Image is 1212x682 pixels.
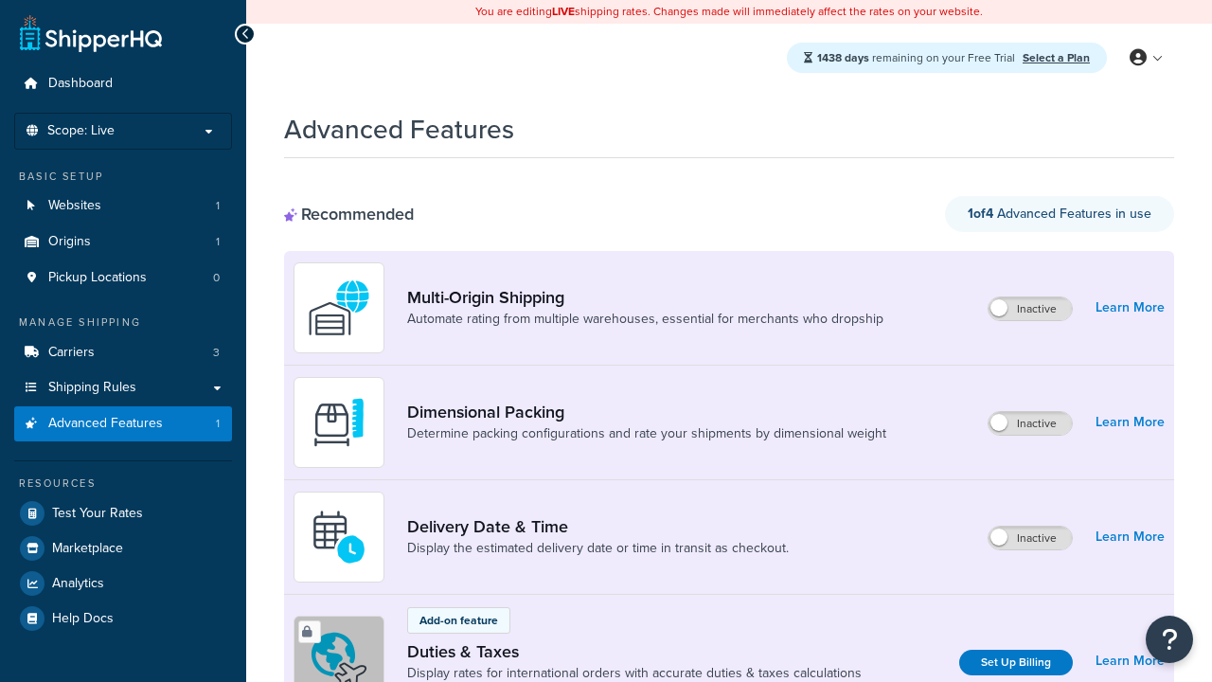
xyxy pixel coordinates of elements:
[1146,616,1193,663] button: Open Resource Center
[14,188,232,224] a: Websites1
[48,345,95,361] span: Carriers
[14,260,232,296] li: Pickup Locations
[407,641,862,662] a: Duties & Taxes
[14,496,232,530] a: Test Your Rates
[14,601,232,636] a: Help Docs
[48,234,91,250] span: Origins
[48,270,147,286] span: Pickup Locations
[407,424,886,443] a: Determine packing configurations and rate your shipments by dimensional weight
[968,204,993,224] strong: 1 of 4
[959,650,1073,675] a: Set Up Billing
[52,576,104,592] span: Analytics
[48,416,163,432] span: Advanced Features
[14,531,232,565] a: Marketplace
[989,297,1072,320] label: Inactive
[14,224,232,260] li: Origins
[213,270,220,286] span: 0
[407,287,883,308] a: Multi-Origin Shipping
[1096,295,1165,321] a: Learn More
[306,389,372,456] img: DTVBYsAAAAAASUVORK5CYII=
[14,335,232,370] li: Carriers
[48,380,136,396] span: Shipping Rules
[552,3,575,20] b: LIVE
[14,224,232,260] a: Origins1
[48,198,101,214] span: Websites
[989,412,1072,435] label: Inactive
[216,234,220,250] span: 1
[407,516,789,537] a: Delivery Date & Time
[52,611,114,627] span: Help Docs
[989,527,1072,549] label: Inactive
[48,76,113,92] span: Dashboard
[284,204,414,224] div: Recommended
[216,416,220,432] span: 1
[817,49,869,66] strong: 1438 days
[14,476,232,492] div: Resources
[14,406,232,441] a: Advanced Features1
[407,310,883,329] a: Automate rating from multiple warehouses, essential for merchants who dropship
[407,402,886,422] a: Dimensional Packing
[52,506,143,522] span: Test Your Rates
[47,123,115,139] span: Scope: Live
[14,335,232,370] a: Carriers3
[419,612,498,629] p: Add-on feature
[1096,524,1165,550] a: Learn More
[14,260,232,296] a: Pickup Locations0
[1096,648,1165,674] a: Learn More
[14,406,232,441] li: Advanced Features
[306,504,372,570] img: gfkeb5ejjkALwAAAABJRU5ErkJggg==
[407,539,789,558] a: Display the estimated delivery date or time in transit as checkout.
[216,198,220,214] span: 1
[14,314,232,331] div: Manage Shipping
[306,275,372,341] img: WatD5o0RtDAAAAAElFTkSuQmCC
[14,169,232,185] div: Basic Setup
[14,188,232,224] li: Websites
[213,345,220,361] span: 3
[14,66,232,101] a: Dashboard
[14,566,232,601] a: Analytics
[14,370,232,405] a: Shipping Rules
[284,111,514,148] h1: Advanced Features
[968,204,1151,224] span: Advanced Features in use
[1096,409,1165,436] a: Learn More
[52,541,123,557] span: Marketplace
[817,49,1018,66] span: remaining on your Free Trial
[1023,49,1090,66] a: Select a Plan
